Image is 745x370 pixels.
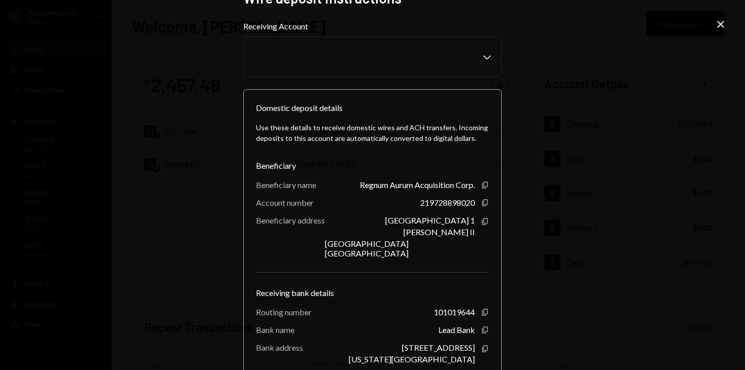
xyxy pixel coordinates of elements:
[403,227,475,237] div: [PERSON_NAME] II
[243,36,502,77] button: Receiving Account
[256,102,343,114] div: Domestic deposit details
[438,325,475,335] div: Lead Bank
[434,307,475,317] div: 101019644
[325,239,475,258] div: [GEOGRAPHIC_DATA] [GEOGRAPHIC_DATA]
[256,122,489,143] div: Use these details to receive domestic wires and ACH transfers. Incoming deposits to this account ...
[256,287,489,299] div: Receiving bank details
[243,20,502,32] label: Receiving Account
[402,343,475,352] div: [STREET_ADDRESS]
[420,198,475,207] div: 219728898020
[256,343,303,352] div: Bank address
[256,160,489,172] div: Beneficiary
[256,325,294,335] div: Bank name
[256,215,325,225] div: Beneficiary address
[256,180,316,190] div: Beneficiary name
[256,307,312,317] div: Routing number
[360,180,475,190] div: Regnum Aurum Acquisition Corp.
[256,198,314,207] div: Account number
[349,354,475,364] div: [US_STATE][GEOGRAPHIC_DATA]
[385,215,475,225] div: [GEOGRAPHIC_DATA] 1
